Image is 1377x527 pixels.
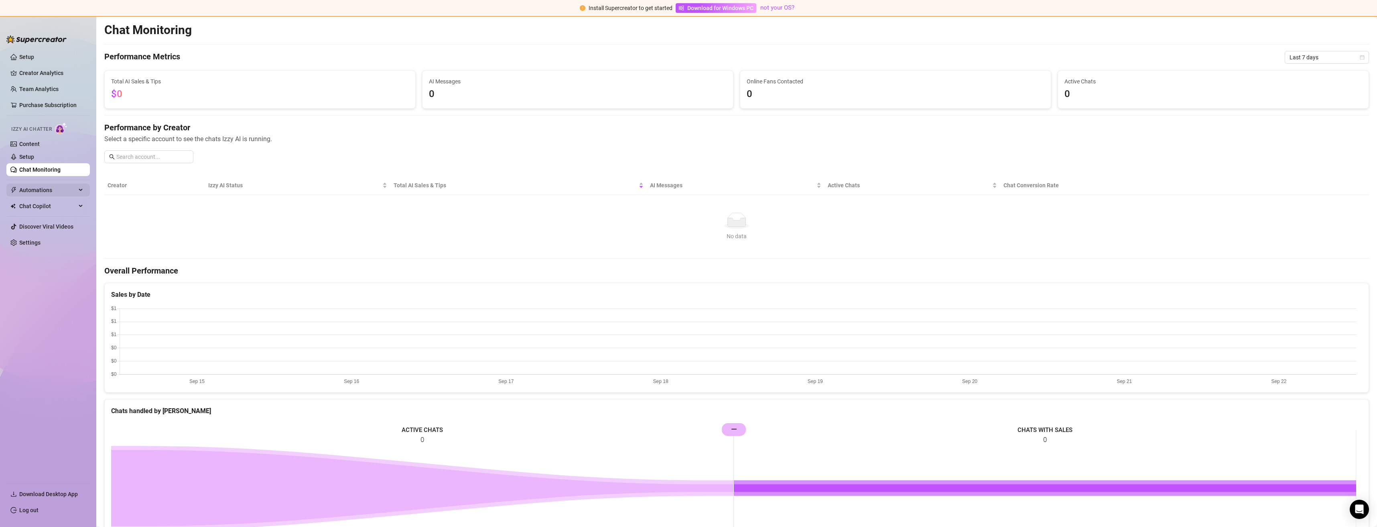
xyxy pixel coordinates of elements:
span: Install Supercreator to get started [589,5,672,11]
span: search [109,154,115,160]
input: Search account... [116,152,189,161]
div: Sales by Date [111,290,1362,300]
span: Select a specific account to see the chats Izzy AI is running. [104,134,1369,144]
span: $0 [111,88,122,99]
span: windows [678,5,684,11]
span: AI Messages [650,181,815,190]
a: not your OS? [760,4,794,11]
span: 0 [429,87,727,102]
th: Active Chats [825,176,1001,195]
a: Discover Viral Videos [19,223,73,230]
a: Setup [19,54,34,60]
span: 0 [1064,87,1362,102]
span: Total AI Sales & Tips [111,77,409,86]
span: 0 [747,87,1044,102]
span: calendar [1360,55,1365,60]
h4: Performance Metrics [104,51,180,64]
span: Last 7 days [1290,51,1364,63]
a: Setup [19,154,34,160]
span: Active Chats [828,181,991,190]
span: download [10,491,17,497]
a: Purchase Subscription [19,99,83,111]
a: Creator Analytics [19,67,83,79]
span: Izzy AI Status [208,181,381,190]
span: Online Fans Contacted [747,77,1044,86]
span: Total AI Sales & Tips [394,181,637,190]
div: No data [111,232,1363,241]
span: thunderbolt [10,187,17,193]
th: Izzy AI Status [205,176,390,195]
span: exclamation-circle [580,5,585,11]
a: Chat Monitoring [19,166,61,173]
img: AI Chatter [55,122,67,134]
img: logo-BBDzfeDw.svg [6,35,67,43]
th: Chat Conversion Rate [1000,176,1242,195]
a: Team Analytics [19,86,59,92]
th: Total AI Sales & Tips [390,176,647,195]
span: Chat Copilot [19,200,76,213]
span: Izzy AI Chatter [11,126,52,133]
th: AI Messages [647,176,825,195]
span: Active Chats [1064,77,1362,86]
div: Open Intercom Messenger [1350,500,1369,519]
th: Creator [104,176,205,195]
span: Download Desktop App [19,491,78,497]
h4: Performance by Creator [104,122,1369,133]
div: Chats handled by [PERSON_NAME] [111,406,1362,416]
span: Automations [19,184,76,197]
img: Chat Copilot [10,203,16,209]
h2: Chat Monitoring [104,22,192,38]
h4: Overall Performance [104,265,1369,276]
span: AI Messages [429,77,727,86]
a: Content [19,141,40,147]
a: Settings [19,239,41,246]
a: Download for Windows PC [676,3,756,13]
a: Log out [19,507,39,513]
span: Download for Windows PC [687,4,753,12]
